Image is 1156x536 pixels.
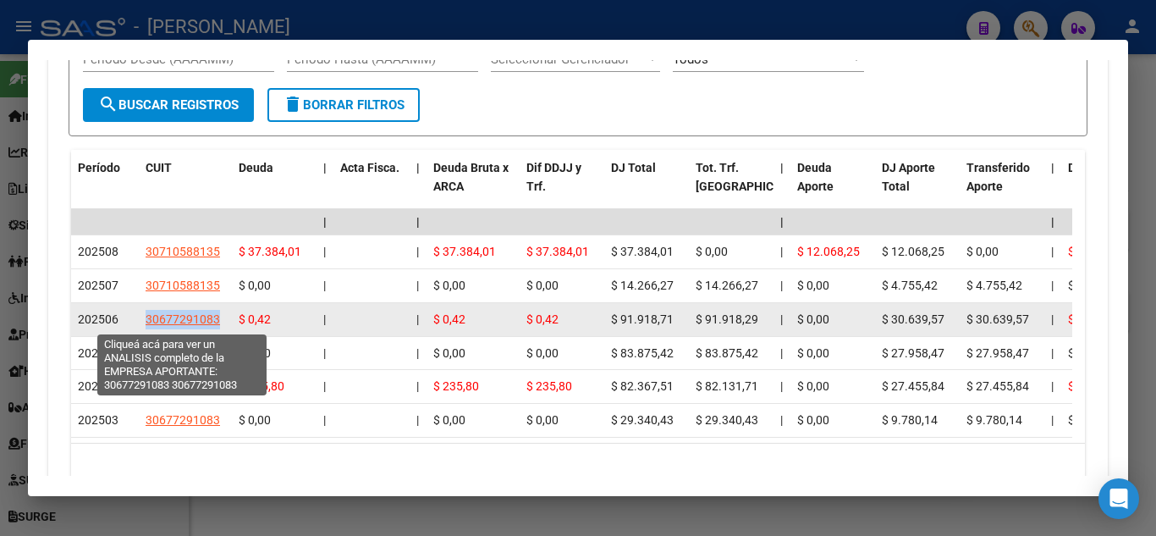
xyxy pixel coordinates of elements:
[882,279,938,292] span: $ 4.755,42
[882,161,935,194] span: DJ Aporte Total
[696,312,758,326] span: $ 91.918,29
[1051,245,1054,258] span: |
[267,88,420,122] button: Borrar Filtros
[797,279,829,292] span: $ 0,00
[696,379,758,393] span: $ 82.131,71
[71,150,139,224] datatable-header-cell: Período
[78,379,118,393] span: 202504
[790,150,875,224] datatable-header-cell: Deuda Aporte
[410,150,427,224] datatable-header-cell: |
[797,379,829,393] span: $ 0,00
[526,379,572,393] span: $ 235,80
[696,346,758,360] span: $ 83.875,42
[966,346,1029,360] span: $ 27.958,47
[966,245,999,258] span: $ 0,00
[526,245,589,258] span: $ 37.384,01
[146,379,220,393] span: 30677291083
[416,413,419,427] span: |
[146,161,172,174] span: CUIT
[604,150,689,224] datatable-header-cell: DJ Total
[611,413,674,427] span: $ 29.340,43
[780,312,783,326] span: |
[83,88,254,122] button: Buscar Registros
[239,346,271,360] span: $ 0,00
[78,279,118,292] span: 202507
[433,279,465,292] span: $ 0,00
[416,312,419,326] span: |
[611,279,674,292] span: $ 14.266,27
[1068,413,1100,427] span: $ 0,00
[882,379,944,393] span: $ 27.455,84
[416,279,419,292] span: |
[882,413,938,427] span: $ 9.780,14
[416,346,419,360] span: |
[1068,346,1100,360] span: $ 0,00
[882,245,944,258] span: $ 12.068,25
[323,413,326,427] span: |
[797,312,829,326] span: $ 0,00
[433,312,465,326] span: $ 0,42
[611,379,674,393] span: $ 82.367,51
[317,150,333,224] datatable-header-cell: |
[1051,346,1054,360] span: |
[239,245,301,258] span: $ 37.384,01
[780,413,783,427] span: |
[427,150,520,224] datatable-header-cell: Deuda Bruta x ARCA
[1044,150,1061,224] datatable-header-cell: |
[526,346,559,360] span: $ 0,00
[333,150,410,224] datatable-header-cell: Acta Fisca.
[323,379,326,393] span: |
[323,215,327,229] span: |
[239,279,271,292] span: $ 0,00
[797,413,829,427] span: $ 0,00
[340,161,399,174] span: Acta Fisca.
[780,215,784,229] span: |
[689,150,773,224] datatable-header-cell: Tot. Trf. Bruto
[780,245,783,258] span: |
[146,413,220,427] span: 30677291083
[875,150,960,224] datatable-header-cell: DJ Aporte Total
[283,97,405,113] span: Borrar Filtros
[146,346,220,360] span: 30677291083
[1051,279,1054,292] span: |
[797,161,834,194] span: Deuda Aporte
[1051,413,1054,427] span: |
[1051,379,1054,393] span: |
[1068,245,1131,258] span: $ 25.315,76
[323,279,326,292] span: |
[139,150,232,224] datatable-header-cell: CUIT
[696,161,811,194] span: Tot. Trf. [GEOGRAPHIC_DATA]
[526,413,559,427] span: $ 0,00
[433,245,496,258] span: $ 37.384,01
[611,346,674,360] span: $ 83.875,42
[433,379,479,393] span: $ 235,80
[78,161,120,174] span: Período
[520,150,604,224] datatable-header-cell: Dif DDJJ y Trf.
[323,161,327,174] span: |
[323,245,326,258] span: |
[78,312,118,326] span: 202506
[960,150,1044,224] datatable-header-cell: Transferido Aporte
[611,245,674,258] span: $ 37.384,01
[780,161,784,174] span: |
[966,379,1029,393] span: $ 27.455,84
[966,161,1030,194] span: Transferido Aporte
[797,245,860,258] span: $ 12.068,25
[526,161,581,194] span: Dif DDJJ y Trf.
[239,413,271,427] span: $ 0,00
[239,312,271,326] span: $ 0,42
[232,150,317,224] datatable-header-cell: Deuda
[1068,379,1114,393] span: $ 235,80
[1051,161,1054,174] span: |
[416,161,420,174] span: |
[696,413,758,427] span: $ 29.340,43
[966,312,1029,326] span: $ 30.639,57
[1068,279,1100,292] span: $ 0,00
[146,245,220,258] span: 30710588135
[526,312,559,326] span: $ 0,42
[611,312,674,326] span: $ 91.918,71
[780,346,783,360] span: |
[696,245,728,258] span: $ 0,00
[98,94,118,114] mat-icon: search
[416,215,420,229] span: |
